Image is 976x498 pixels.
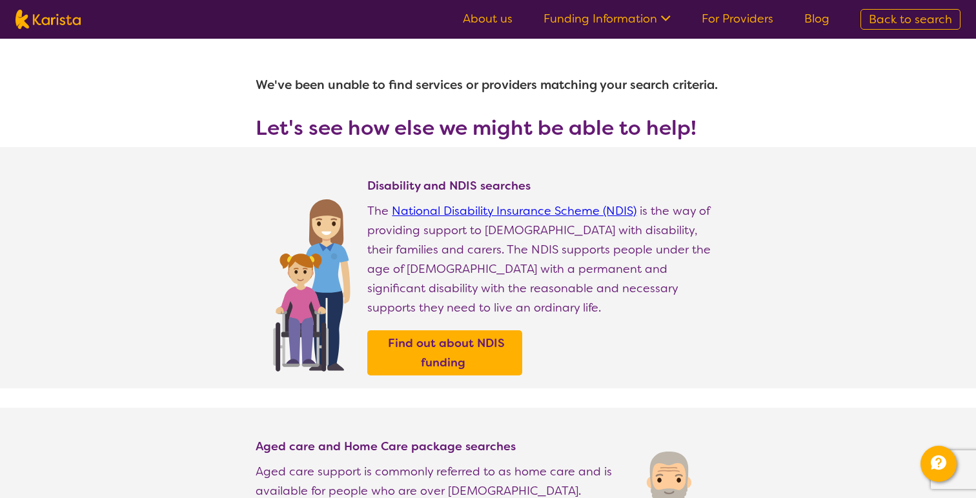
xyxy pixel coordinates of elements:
button: Channel Menu [920,446,957,482]
b: Find out about NDIS funding [388,335,505,370]
span: Back to search [869,12,952,27]
a: About us [463,11,513,26]
a: Blog [804,11,829,26]
h3: Let's see how else we might be able to help! [256,116,720,139]
a: Funding Information [544,11,671,26]
a: Find out about NDIS funding [371,334,519,372]
h4: Aged care and Home Care package searches [256,439,618,454]
h4: Disability and NDIS searches [367,178,720,194]
img: Karista logo [15,10,81,29]
h1: We've been unable to find services or providers matching your search criteria. [256,70,720,101]
img: Find NDIS and Disability services and providers [269,191,354,372]
a: Back to search [860,9,961,30]
p: The is the way of providing support to [DEMOGRAPHIC_DATA] with disability, their families and car... [367,201,720,317]
a: National Disability Insurance Scheme (NDIS) [392,203,636,219]
a: For Providers [702,11,773,26]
